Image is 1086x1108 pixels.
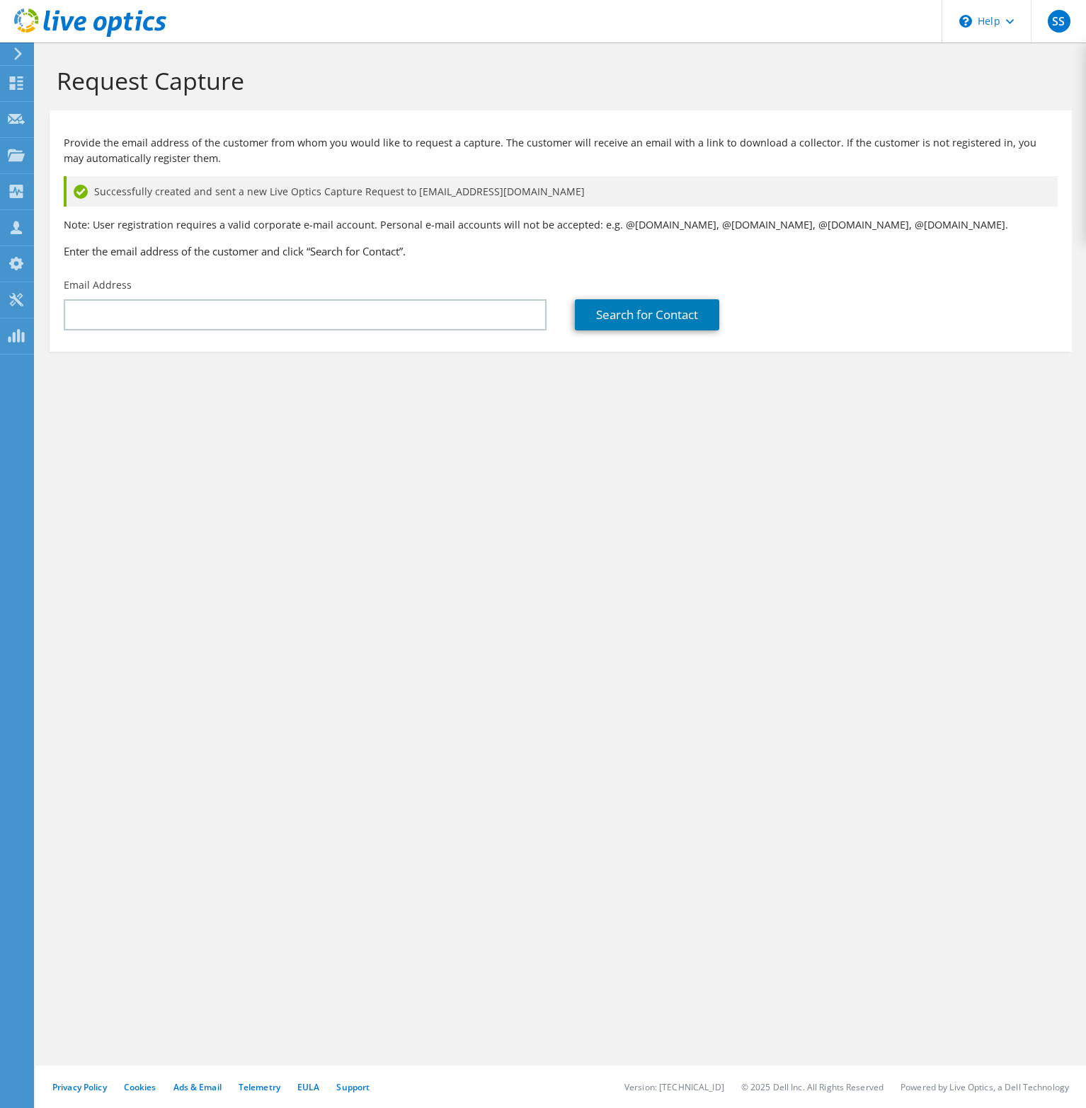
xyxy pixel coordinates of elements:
[239,1081,280,1093] a: Telemetry
[959,15,972,28] svg: \n
[336,1081,370,1093] a: Support
[741,1081,884,1093] li: © 2025 Dell Inc. All Rights Reserved
[901,1081,1069,1093] li: Powered by Live Optics, a Dell Technology
[64,243,1058,259] h3: Enter the email address of the customer and click “Search for Contact”.
[575,299,719,330] a: Search for Contact
[1048,10,1070,33] span: SS
[57,66,1058,96] h1: Request Capture
[64,135,1058,166] p: Provide the email address of the customer from whom you would like to request a capture. The cust...
[297,1081,319,1093] a: EULA
[52,1081,107,1093] a: Privacy Policy
[624,1081,724,1093] li: Version: [TECHNICAL_ID]
[64,217,1058,233] p: Note: User registration requires a valid corporate e-mail account. Personal e-mail accounts will ...
[173,1081,222,1093] a: Ads & Email
[94,184,585,200] span: Successfully created and sent a new Live Optics Capture Request to [EMAIL_ADDRESS][DOMAIN_NAME]
[64,278,132,292] label: Email Address
[124,1081,156,1093] a: Cookies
